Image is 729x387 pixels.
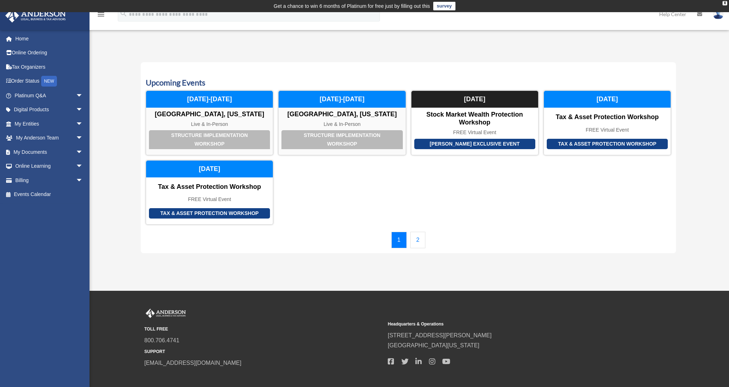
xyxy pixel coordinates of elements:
[144,348,383,356] small: SUPPORT
[5,117,94,131] a: My Entitiesarrow_drop_down
[433,2,455,10] a: survey
[279,121,405,127] div: Live & In-Person
[278,90,406,155] a: Structure Implementation Workshop [GEOGRAPHIC_DATA], [US_STATE] Live & In-Person [DATE]-[DATE]
[411,91,538,108] div: [DATE]
[76,103,90,117] span: arrow_drop_down
[76,88,90,103] span: arrow_drop_down
[723,1,727,5] div: close
[5,131,94,145] a: My Anderson Teamarrow_drop_down
[144,360,241,366] a: [EMAIL_ADDRESS][DOMAIN_NAME]
[544,127,671,133] div: FREE Virtual Event
[97,10,105,19] i: menu
[146,196,273,202] div: FREE Virtual Event
[388,320,626,328] small: Headquarters & Operations
[76,117,90,131] span: arrow_drop_down
[146,160,273,225] a: Tax & Asset Protection Workshop Tax & Asset Protection Workshop FREE Virtual Event [DATE]
[146,77,671,88] h3: Upcoming Events
[544,91,671,108] div: [DATE]
[5,46,94,60] a: Online Ordering
[411,111,538,126] div: Stock Market Wealth Protection Workshop
[146,90,273,155] a: Structure Implementation Workshop [GEOGRAPHIC_DATA], [US_STATE] Live & In-Person [DATE]-[DATE]
[414,139,535,149] div: [PERSON_NAME] Exclusive Event
[547,139,668,149] div: Tax & Asset Protection Workshop
[144,309,187,318] img: Anderson Advisors Platinum Portal
[3,9,68,23] img: Anderson Advisors Platinum Portal
[146,91,273,108] div: [DATE]-[DATE]
[279,111,405,118] div: [GEOGRAPHIC_DATA], [US_STATE]
[281,130,402,149] div: Structure Implementation Workshop
[5,173,94,187] a: Billingarrow_drop_down
[713,9,724,19] img: User Pic
[76,159,90,174] span: arrow_drop_down
[149,208,270,219] div: Tax & Asset Protection Workshop
[5,88,94,103] a: Platinum Q&Aarrow_drop_down
[144,325,383,333] small: TOLL FREE
[411,90,539,155] a: [PERSON_NAME] Exclusive Event Stock Market Wealth Protection Workshop FREE Virtual Event [DATE]
[146,121,273,127] div: Live & In-Person
[146,161,273,178] div: [DATE]
[144,337,179,343] a: 800.706.4741
[146,111,273,118] div: [GEOGRAPHIC_DATA], [US_STATE]
[120,10,127,18] i: search
[76,131,90,146] span: arrow_drop_down
[149,130,270,149] div: Structure Implementation Workshop
[391,232,407,248] a: 1
[5,103,94,117] a: Digital Productsarrow_drop_down
[41,76,57,87] div: NEW
[279,91,405,108] div: [DATE]-[DATE]
[5,187,90,202] a: Events Calendar
[97,13,105,19] a: menu
[5,60,94,74] a: Tax Organizers
[146,183,273,191] div: Tax & Asset Protection Workshop
[5,145,94,159] a: My Documentsarrow_drop_down
[544,90,671,155] a: Tax & Asset Protection Workshop Tax & Asset Protection Workshop FREE Virtual Event [DATE]
[410,232,426,248] a: 2
[388,332,492,338] a: [STREET_ADDRESS][PERSON_NAME]
[76,173,90,188] span: arrow_drop_down
[274,2,430,10] div: Get a chance to win 6 months of Platinum for free just by filling out this
[388,342,479,348] a: [GEOGRAPHIC_DATA][US_STATE]
[5,74,94,89] a: Order StatusNEW
[5,31,94,46] a: Home
[411,129,538,136] div: FREE Virtual Event
[5,159,94,173] a: Online Learningarrow_drop_down
[544,113,671,121] div: Tax & Asset Protection Workshop
[76,145,90,160] span: arrow_drop_down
